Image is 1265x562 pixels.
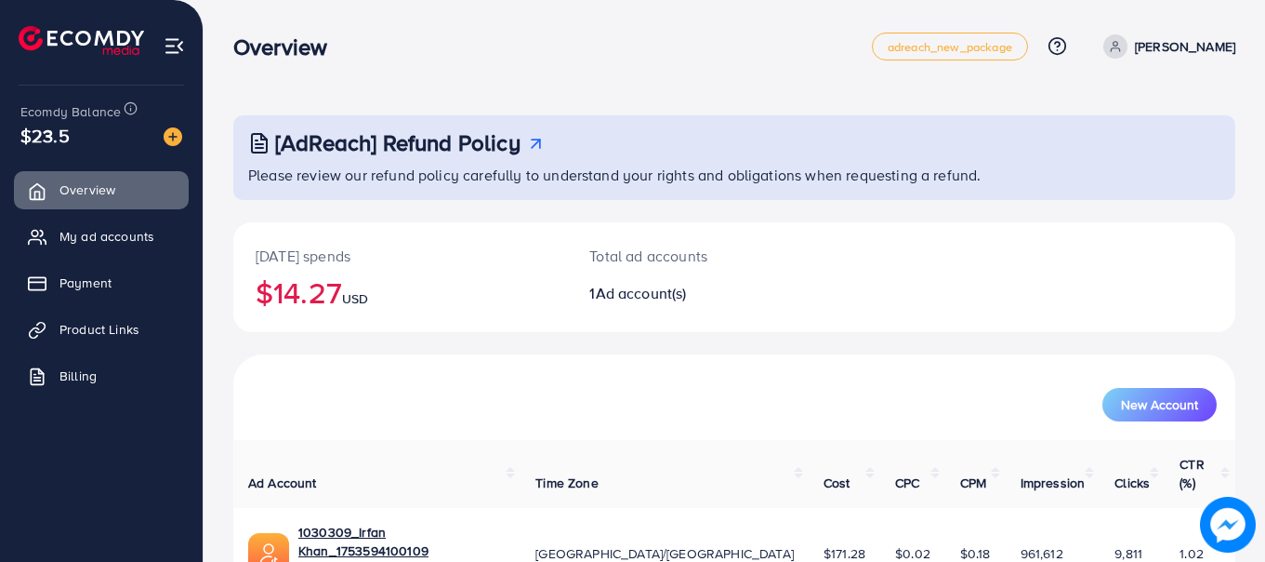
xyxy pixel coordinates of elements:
[20,102,121,121] span: Ecomdy Balance
[960,474,986,492] span: CPM
[59,227,154,246] span: My ad accounts
[895,474,919,492] span: CPC
[1121,398,1198,411] span: New Account
[275,129,520,156] h3: [AdReach] Refund Policy
[1200,497,1256,553] img: image
[1096,34,1235,59] a: [PERSON_NAME]
[59,274,112,292] span: Payment
[248,474,317,492] span: Ad Account
[1114,474,1150,492] span: Clicks
[1179,455,1204,492] span: CTR (%)
[342,289,368,308] span: USD
[14,264,189,301] a: Payment
[14,357,189,395] a: Billing
[59,367,97,385] span: Billing
[164,35,185,57] img: menu
[256,274,545,310] h2: $14.27
[59,181,115,199] span: Overview
[20,122,70,149] span: $23.5
[535,474,598,492] span: Time Zone
[298,523,506,561] a: 1030309_Irfan Khan_1753594100109
[596,283,687,303] span: Ad account(s)
[1021,474,1086,492] span: Impression
[19,26,144,55] img: logo
[256,245,545,267] p: [DATE] spends
[589,245,796,267] p: Total ad accounts
[164,127,182,146] img: image
[14,171,189,208] a: Overview
[233,33,342,60] h3: Overview
[14,218,189,255] a: My ad accounts
[1135,35,1235,58] p: [PERSON_NAME]
[824,474,850,492] span: Cost
[589,285,796,302] h2: 1
[59,320,139,339] span: Product Links
[872,33,1028,60] a: adreach_new_package
[14,311,189,348] a: Product Links
[888,41,1012,53] span: adreach_new_package
[1102,388,1217,421] button: New Account
[248,164,1224,186] p: Please review our refund policy carefully to understand your rights and obligations when requesti...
